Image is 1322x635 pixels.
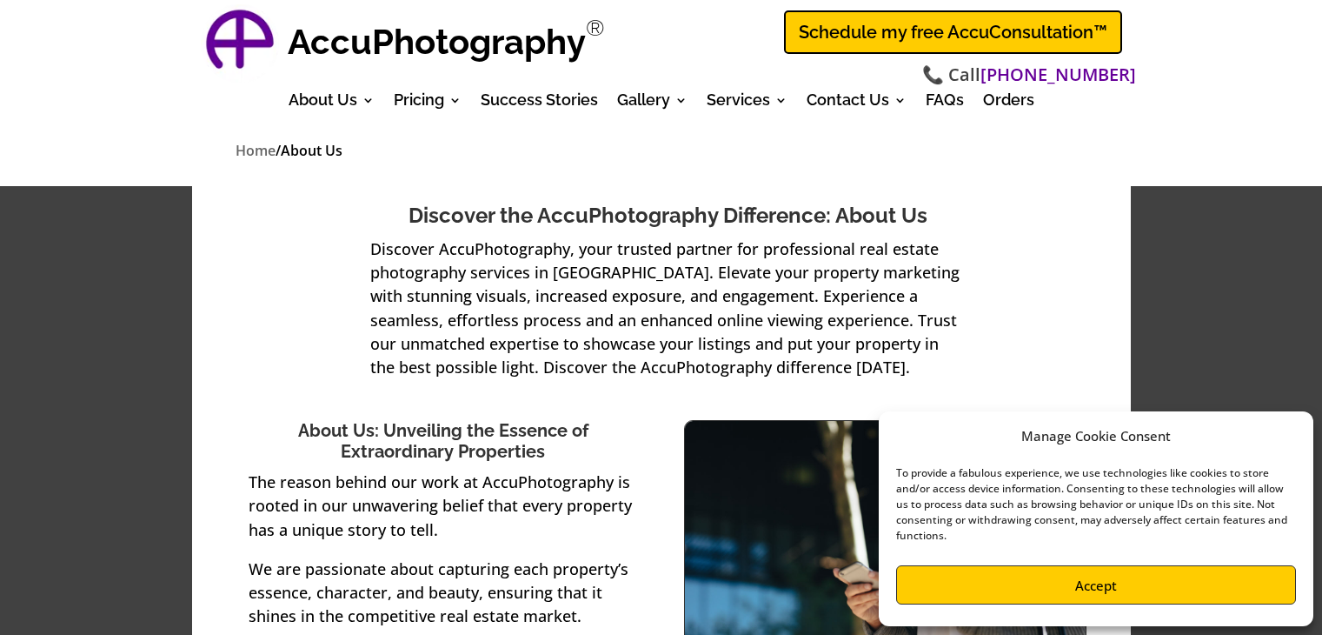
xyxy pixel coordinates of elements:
nav: breadcrumbs [236,139,1087,163]
sup: Registered Trademark [586,15,605,41]
a: Orders [983,94,1034,113]
span: Discover the AccuPhotography Difference: About Us [409,203,927,228]
span: 📞 Call [922,63,1136,88]
img: AccuPhotography [201,4,279,83]
div: Manage Cookie Consent [1021,424,1171,448]
a: Gallery [617,94,688,113]
p: Discover AccuPhotography, your trusted partner for professional real estate photography services ... [370,237,966,379]
span: About Us [281,141,342,160]
a: Services [707,94,787,113]
a: About Us [289,94,375,113]
div: To provide a fabulous experience, we use technologies like cookies to store and/or access device ... [896,465,1294,544]
button: Accept [896,565,1296,605]
span: / [276,141,281,160]
a: Home [236,141,276,162]
a: [PHONE_NUMBER] [980,63,1136,88]
a: FAQs [926,94,964,113]
strong: AccuPhotography [288,21,586,62]
a: AccuPhotography Logo - Professional Real Estate Photography and Media Services in Dallas, Texas [201,4,279,83]
p: The reason behind our work at AccuPhotography is rooted in our unwavering belief that every prope... [249,471,638,558]
a: Schedule my free AccuConsultation™ [784,10,1122,54]
span: About Us: Unveiling the Essence of Extraordinary Properties [298,420,588,462]
a: Success Stories [481,94,598,113]
a: Contact Us [807,94,907,113]
a: Pricing [394,94,462,113]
